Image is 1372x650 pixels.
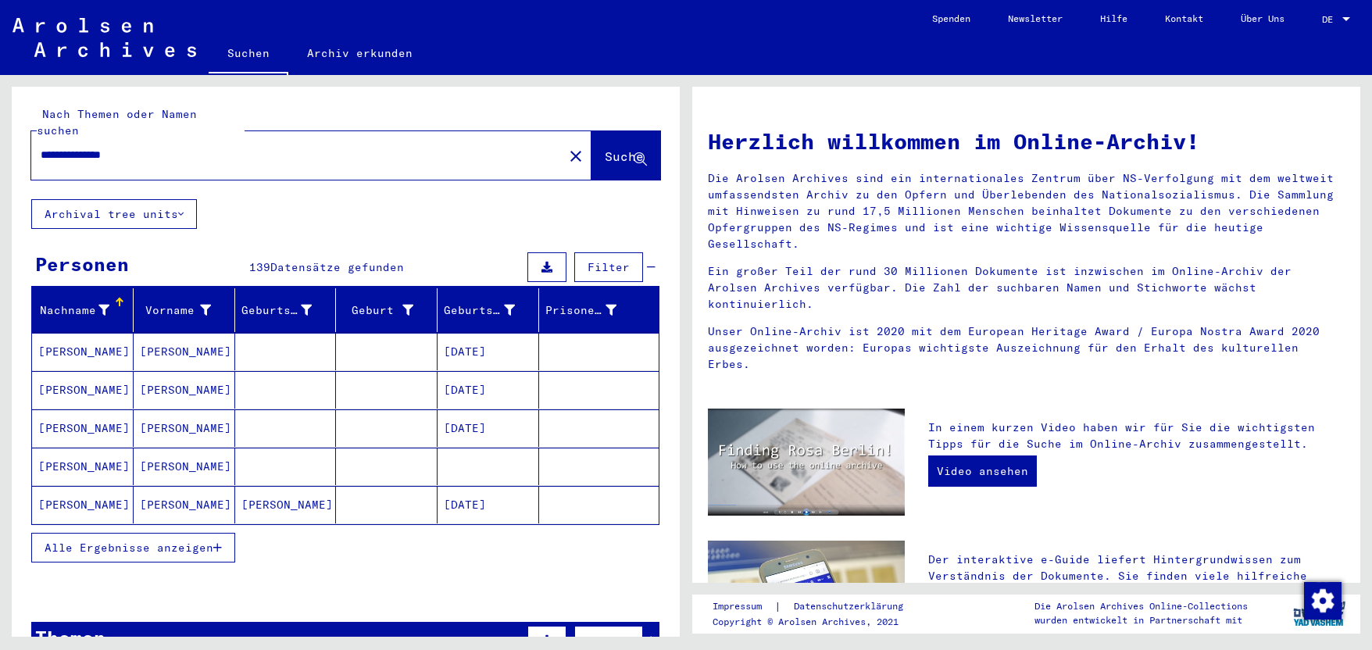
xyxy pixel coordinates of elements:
[444,298,538,323] div: Geburtsdatum
[134,371,235,409] mat-cell: [PERSON_NAME]
[31,533,235,562] button: Alle Ergebnisse anzeigen
[37,107,197,137] mat-label: Nach Themen oder Namen suchen
[605,148,644,164] span: Suche
[539,288,659,332] mat-header-cell: Prisoner #
[241,634,255,648] span: 11
[32,486,134,523] mat-cell: [PERSON_NAME]
[255,634,388,648] span: Datensätze gefunden
[32,409,134,447] mat-cell: [PERSON_NAME]
[31,199,197,229] button: Archival tree units
[241,302,313,319] div: Geburtsname
[713,598,774,615] a: Impressum
[45,541,213,555] span: Alle Ergebnisse anzeigen
[35,250,129,278] div: Personen
[438,288,539,332] mat-header-cell: Geburtsdatum
[438,371,539,409] mat-cell: [DATE]
[781,598,922,615] a: Datenschutzerklärung
[438,486,539,523] mat-cell: [DATE]
[588,634,630,648] span: Filter
[38,302,109,319] div: Nachname
[928,455,1037,487] a: Video ansehen
[32,288,134,332] mat-header-cell: Nachname
[38,298,133,323] div: Nachname
[1290,594,1349,633] img: yv_logo.png
[545,302,616,319] div: Prisoner #
[1322,14,1339,25] span: DE
[1304,582,1342,620] img: Zustimmung ändern
[140,302,211,319] div: Vorname
[249,260,270,274] span: 139
[1034,613,1248,627] p: wurden entwickelt in Partnerschaft mit
[235,288,337,332] mat-header-cell: Geburtsname
[444,302,515,319] div: Geburtsdatum
[342,298,437,323] div: Geburt‏
[708,125,1345,158] h1: Herzlich willkommen im Online-Archiv!
[241,298,336,323] div: Geburtsname
[134,486,235,523] mat-cell: [PERSON_NAME]
[928,420,1345,452] p: In einem kurzen Video haben wir für Sie die wichtigsten Tipps für die Suche im Online-Archiv zusa...
[928,552,1345,617] p: Der interaktive e-Guide liefert Hintergrundwissen zum Verständnis der Dokumente. Sie finden viele...
[32,333,134,370] mat-cell: [PERSON_NAME]
[545,298,640,323] div: Prisoner #
[134,333,235,370] mat-cell: [PERSON_NAME]
[134,409,235,447] mat-cell: [PERSON_NAME]
[588,260,630,274] span: Filter
[438,409,539,447] mat-cell: [DATE]
[713,598,922,615] div: |
[270,260,404,274] span: Datensätze gefunden
[32,371,134,409] mat-cell: [PERSON_NAME]
[1034,599,1248,613] p: Die Arolsen Archives Online-Collections
[13,18,196,57] img: Arolsen_neg.svg
[708,263,1345,312] p: Ein großer Teil der rund 30 Millionen Dokumente ist inzwischen im Online-Archiv der Arolsen Archi...
[235,486,337,523] mat-cell: [PERSON_NAME]
[591,131,660,180] button: Suche
[713,615,922,629] p: Copyright © Arolsen Archives, 2021
[708,323,1345,373] p: Unser Online-Archiv ist 2020 mit dem European Heritage Award / Europa Nostra Award 2020 ausgezeic...
[342,302,413,319] div: Geburt‏
[134,288,235,332] mat-header-cell: Vorname
[560,140,591,171] button: Clear
[209,34,288,75] a: Suchen
[32,448,134,485] mat-cell: [PERSON_NAME]
[566,147,585,166] mat-icon: close
[336,288,438,332] mat-header-cell: Geburt‏
[708,409,905,516] img: video.jpg
[140,298,234,323] div: Vorname
[134,448,235,485] mat-cell: [PERSON_NAME]
[708,170,1345,252] p: Die Arolsen Archives sind ein internationales Zentrum über NS-Verfolgung mit dem weltweit umfasse...
[288,34,431,72] a: Archiv erkunden
[438,333,539,370] mat-cell: [DATE]
[574,252,643,282] button: Filter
